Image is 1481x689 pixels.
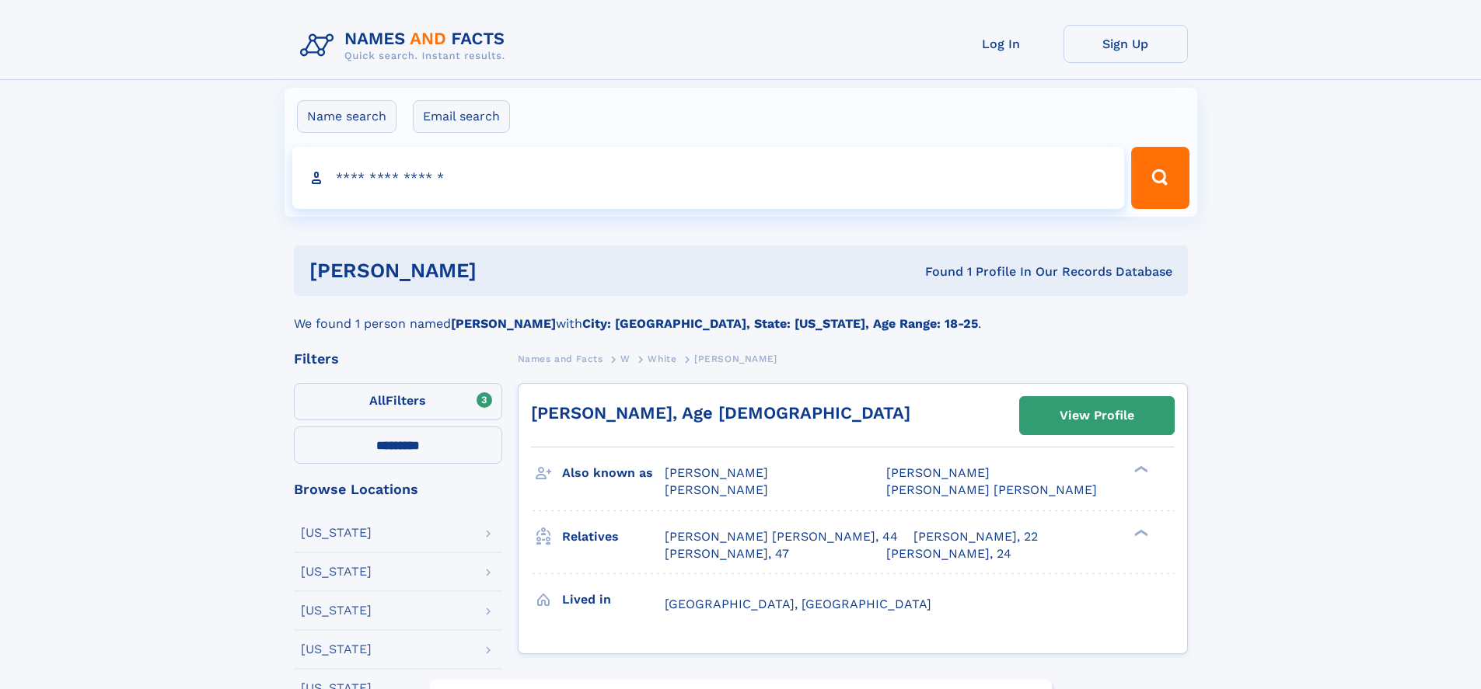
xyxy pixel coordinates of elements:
div: ❯ [1130,465,1149,475]
div: Found 1 Profile In Our Records Database [700,263,1172,280]
div: [US_STATE] [301,604,372,617]
a: [PERSON_NAME], Age [DEMOGRAPHIC_DATA] [531,403,910,423]
a: Sign Up [1064,25,1188,63]
input: search input [292,147,1125,209]
span: W [620,353,630,364]
div: We found 1 person named with . [294,296,1188,333]
span: [PERSON_NAME] [PERSON_NAME] [886,482,1097,497]
span: [PERSON_NAME] [694,353,777,364]
h3: Lived in [562,586,665,613]
a: [PERSON_NAME] [PERSON_NAME], 44 [665,528,898,545]
b: [PERSON_NAME] [451,316,556,331]
img: Logo Names and Facts [294,25,518,67]
h1: [PERSON_NAME] [309,261,701,280]
div: ❯ [1130,527,1149,538]
span: [PERSON_NAME] [886,465,990,480]
label: Name search [297,100,396,133]
label: Filters [294,383,502,420]
div: [US_STATE] [301,643,372,656]
div: View Profile [1060,398,1134,433]
a: Log In [939,25,1064,63]
label: Email search [413,100,510,133]
a: [PERSON_NAME], 47 [665,545,789,562]
a: Names and Facts [518,349,603,368]
span: [GEOGRAPHIC_DATA], [GEOGRAPHIC_DATA] [665,597,931,611]
span: [PERSON_NAME] [665,482,768,497]
a: White [648,349,676,368]
div: [US_STATE] [301,527,372,539]
div: Filters [294,352,502,366]
span: White [648,353,676,364]
h3: Relatives [562,524,665,550]
span: All [369,393,386,408]
div: Browse Locations [294,482,502,496]
a: [PERSON_NAME], 24 [886,545,1011,562]
b: City: [GEOGRAPHIC_DATA], State: [US_STATE], Age Range: 18-25 [582,316,978,331]
a: W [620,349,630,368]
a: View Profile [1020,397,1174,434]
span: [PERSON_NAME] [665,465,768,480]
button: Search Button [1131,147,1189,209]
a: [PERSON_NAME], 22 [913,528,1038,545]
h3: Also known as [562,460,665,486]
div: [US_STATE] [301,565,372,578]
